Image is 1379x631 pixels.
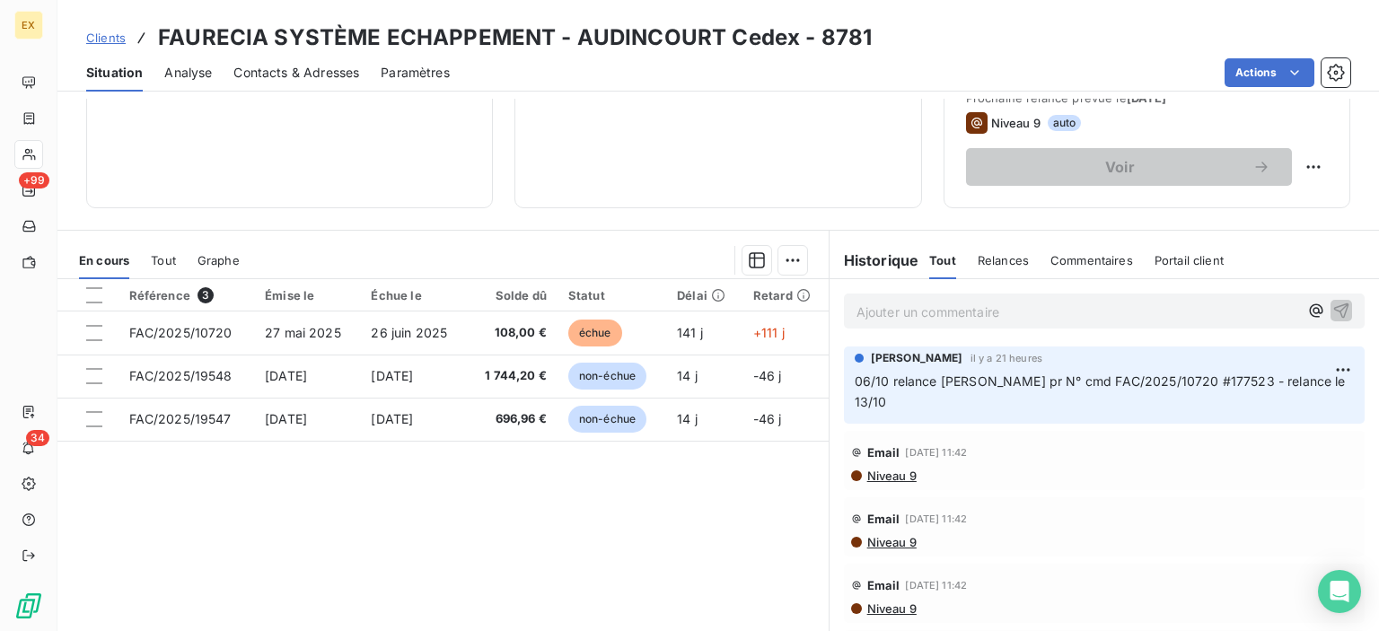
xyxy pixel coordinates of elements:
span: il y a 21 heures [971,353,1042,364]
span: 108,00 € [478,324,547,342]
span: 06/10 relance [PERSON_NAME] pr N° cmd FAC/2025/10720 #177523 - relance le 13/10 [855,373,1349,409]
span: Portail client [1155,253,1224,267]
span: Commentaires [1050,253,1133,267]
h6: Historique [830,250,919,271]
div: Open Intercom Messenger [1318,570,1361,613]
span: Relances [978,253,1029,267]
div: Solde dû [478,288,547,302]
span: Niveau 9 [865,469,917,483]
span: Tout [929,253,956,267]
span: Email [867,578,900,592]
span: non-échue [568,406,646,433]
span: [DATE] [265,368,307,383]
span: FAC/2025/19547 [129,411,232,426]
span: [DATE] 11:42 [905,580,967,591]
span: auto [1048,115,1082,131]
span: échue [568,320,622,346]
span: 3 [198,287,214,303]
div: Référence [129,287,244,303]
span: -46 j [753,368,782,383]
span: Analyse [164,64,212,82]
span: +99 [19,172,49,188]
span: Tout [151,253,176,267]
div: EX [14,11,43,39]
span: -46 j [753,411,782,426]
span: Graphe [198,253,240,267]
div: Délai [677,288,732,302]
span: [DATE] [265,411,307,426]
span: Voir [988,160,1252,174]
span: Email [867,445,900,460]
span: Contacts & Adresses [233,64,359,82]
h3: FAURECIA SYSTÈME ECHAPPEMENT - AUDINCOURT Cedex - 8781 [158,22,872,54]
span: 14 j [677,411,698,426]
span: FAC/2025/10720 [129,325,233,340]
span: FAC/2025/19548 [129,368,233,383]
span: +111 j [753,325,785,340]
span: 14 j [677,368,698,383]
span: Niveau 9 [865,535,917,549]
div: Échue le [371,288,456,302]
span: 1 744,20 € [478,367,547,385]
button: Voir [966,148,1292,186]
span: Clients [86,31,126,45]
div: Émise le [265,288,349,302]
span: 141 j [677,325,703,340]
span: En cours [79,253,129,267]
span: 696,96 € [478,410,547,428]
span: non-échue [568,363,646,390]
span: Paramètres [381,64,450,82]
span: Niveau 9 [991,116,1041,130]
span: 34 [26,430,49,446]
span: [DATE] 11:42 [905,513,967,524]
span: 27 mai 2025 [265,325,341,340]
button: Actions [1225,58,1314,87]
span: [DATE] [371,411,413,426]
span: [DATE] 11:42 [905,447,967,458]
span: [DATE] [371,368,413,383]
a: Clients [86,29,126,47]
span: [PERSON_NAME] [871,350,963,366]
span: Email [867,512,900,526]
img: Logo LeanPay [14,592,43,620]
div: Statut [568,288,655,302]
div: Retard [753,288,818,302]
span: Situation [86,64,143,82]
span: Niveau 9 [865,601,917,616]
span: 26 juin 2025 [371,325,447,340]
